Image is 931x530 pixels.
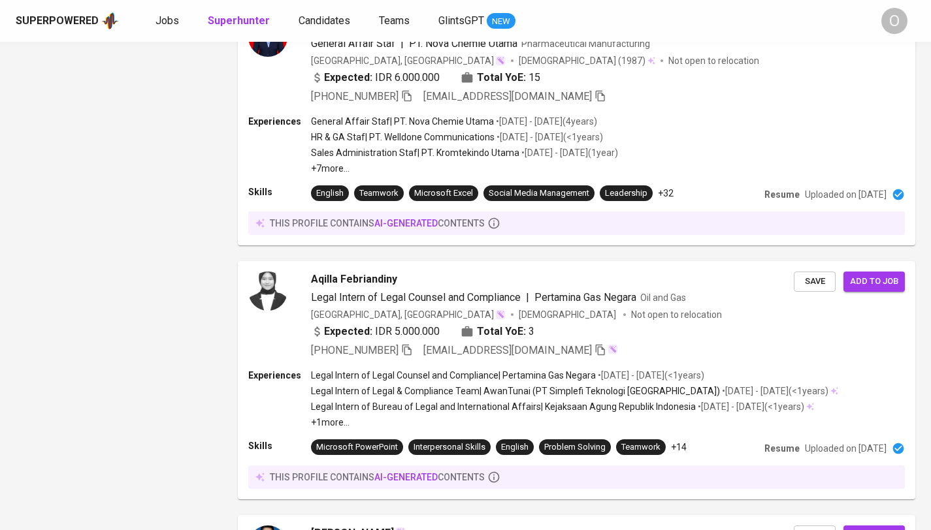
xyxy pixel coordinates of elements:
p: Legal Intern of Bureau of Legal and International Affairs | Kejaksaan Agung Republik Indonesia [311,400,696,413]
p: HR & GA Staf | PT. Welldone Communications [311,131,495,144]
p: • [DATE] - [DATE] ( 4 years ) [494,115,597,128]
span: Pertamina Gas Negara [534,291,636,304]
p: Resume [764,442,800,455]
div: IDR 6.000.000 [311,70,440,86]
span: [EMAIL_ADDRESS][DOMAIN_NAME] [423,344,592,356]
span: 15 [529,70,540,86]
span: [DEMOGRAPHIC_DATA] [519,308,618,321]
span: AI-generated [374,218,438,228]
b: Expected: [324,324,372,339]
span: [PHONE_NUMBER] [311,344,399,356]
a: GlintsGPT NEW [438,13,515,29]
b: Total YoE: [477,324,526,339]
b: Expected: [324,70,372,86]
span: GlintsGPT [438,14,484,27]
p: +7 more ... [311,162,618,175]
div: (1987) [519,54,655,67]
span: [DEMOGRAPHIC_DATA] [519,54,618,67]
a: Superhunter [208,13,272,29]
button: Save [794,272,836,292]
p: +1 more ... [311,416,838,429]
p: Experiences [248,115,311,128]
span: PT. Nova Chemie Utama [409,37,517,50]
p: Uploaded on [DATE] [805,442,887,455]
p: this profile contains contents [270,471,485,484]
a: Teams [379,13,412,29]
img: app logo [101,11,119,31]
p: • [DATE] - [DATE] ( <1 years ) [495,131,603,144]
p: • [DATE] - [DATE] ( 1 year ) [519,146,618,159]
div: [GEOGRAPHIC_DATA], [GEOGRAPHIC_DATA] [311,308,506,321]
p: Skills [248,439,311,452]
span: Pharmaceutical Manufacturing [521,39,650,49]
p: • [DATE] - [DATE] ( <1 years ) [696,400,804,413]
span: [EMAIL_ADDRESS][DOMAIN_NAME] [423,90,592,102]
img: a79a99b8c4bf2f18215fda557450581b.png [248,272,287,311]
span: Candidates [299,14,350,27]
p: Uploaded on [DATE] [805,188,887,201]
span: | [526,290,529,305]
img: magic_wand.svg [608,344,618,354]
p: Skills [248,185,311,198]
div: Teamwork [621,441,661,454]
p: Legal Intern of Legal Counsel and Compliance | Pertamina Gas Negara [311,369,596,382]
div: Microsoft PowerPoint [316,441,398,454]
span: | [400,36,404,52]
span: 3 [529,324,534,339]
p: Not open to relocation [631,308,722,321]
div: Leadership [605,187,647,200]
div: Interpersonal Skills [414,441,485,454]
a: Candidates [299,13,353,29]
span: Oil and Gas [640,292,686,303]
span: General Affair Staf [311,37,395,50]
span: AI-generated [374,472,438,482]
div: Microsoft Excel [414,187,473,200]
div: Teamwork [359,187,399,200]
p: +32 [658,187,674,200]
button: Add to job [843,272,905,292]
b: Superhunter [208,14,270,27]
div: O [881,8,907,34]
p: Experiences [248,369,311,382]
p: +14 [671,441,687,454]
div: Problem Solving [544,441,606,454]
a: Jobs [155,13,182,29]
span: Save [800,274,829,289]
span: Add to job [850,274,898,289]
p: this profile contains contents [270,217,485,230]
img: magic_wand.svg [495,55,506,66]
p: Legal Intern of Legal & Compliance Team | AwanTunai (PT Simplefi Teknologi [GEOGRAPHIC_DATA]) [311,384,720,397]
a: Nur Laylly FarhanaGeneral Affair Staf|PT. Nova Chemie UtamaPharmaceutical Manufacturing[GEOGRAPHI... [238,7,915,245]
p: Resume [764,188,800,201]
span: Legal Intern of Legal Counsel and Compliance [311,291,521,304]
div: English [316,187,344,200]
a: Superpoweredapp logo [16,11,119,31]
span: Jobs [155,14,179,27]
a: Aqilla FebriandinyLegal Intern of Legal Counsel and Compliance|Pertamina Gas NegaraOil and Gas[GE... [238,261,915,499]
img: magic_wand.svg [495,309,506,320]
div: English [501,441,529,454]
div: Superpowered [16,14,99,29]
div: IDR 5.000.000 [311,324,440,339]
span: NEW [487,15,515,28]
p: Sales Administration Staf | PT. Kromtekindo Utama [311,146,519,159]
p: General Affair Staf | PT. Nova Chemie Utama [311,115,494,128]
span: Aqilla Febriandiny [311,272,397,287]
p: • [DATE] - [DATE] ( <1 years ) [596,369,704,382]
span: Teams [379,14,410,27]
div: Social Media Management [489,187,589,200]
div: [GEOGRAPHIC_DATA], [GEOGRAPHIC_DATA] [311,54,506,67]
p: Not open to relocation [668,54,759,67]
p: • [DATE] - [DATE] ( <1 years ) [720,384,828,397]
span: [PHONE_NUMBER] [311,90,399,102]
b: Total YoE: [477,70,526,86]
